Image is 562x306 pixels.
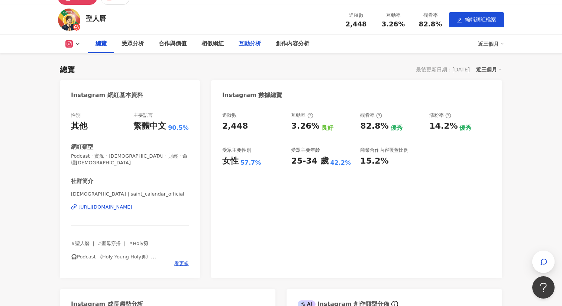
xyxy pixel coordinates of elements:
a: [URL][DOMAIN_NAME] [71,204,189,210]
div: 互動率 [379,12,407,19]
div: 追蹤數 [342,12,370,19]
div: 社群簡介 [71,177,93,185]
div: 優秀 [459,124,471,132]
div: 觀看率 [416,12,445,19]
div: 繁體中文 [133,120,166,132]
div: 近三個月 [476,65,502,74]
div: 商業合作內容覆蓋比例 [360,147,408,154]
span: Podcast · 實況 · [DEMOGRAPHIC_DATA] · 財經 · 命理[DEMOGRAPHIC_DATA] [71,153,189,166]
div: 受眾主要性別 [222,147,251,154]
div: 其他 [71,120,87,132]
div: 最後更新日期：[DATE] [416,67,470,73]
span: 看更多 [174,260,189,267]
div: 2,448 [222,120,248,132]
div: 受眾分析 [122,39,144,48]
div: 互動分析 [239,39,261,48]
div: 3.26% [291,120,319,132]
div: 良好 [322,124,333,132]
div: 受眾主要年齡 [291,147,320,154]
div: 合作與價值 [159,39,187,48]
span: [DEMOGRAPHIC_DATA] | saint_calendar_official [71,191,189,197]
div: 優秀 [391,124,403,132]
span: 82.8% [419,20,442,28]
div: 女性 [222,155,239,167]
div: 漲粉率 [429,112,451,119]
div: 創作內容分析 [276,39,309,48]
div: 15.2% [360,155,388,167]
button: edit編輯網紅檔案 [449,12,504,27]
div: 觀看率 [360,112,382,119]
div: 互動率 [291,112,313,119]
div: Instagram 數據總覽 [222,91,282,99]
div: 82.8% [360,120,388,132]
span: edit [457,17,462,23]
span: #聖人曆 ｜ #聖母穿搭 ｜ #Holy勇 ⠀⠀⠀⠀⠀⠀⠀⠀⠀⠀⠀⠀ 🎧Podcast 《Holy Young Holy勇》 ▪️每兩週週五上架一集 ⠀⠀⠀⠀⠀⠀⠀⠀⠀⠀⠀⠀ 📝聖人語錄 @ho... [71,241,165,300]
span: 90.5% [168,124,189,132]
div: 近三個月 [478,38,504,50]
div: 總覽 [60,64,75,75]
div: [URL][DOMAIN_NAME] [78,204,132,210]
div: 網紅類型 [71,143,93,151]
div: 追蹤數 [222,112,237,119]
div: 總覽 [96,39,107,48]
div: 42.2% [330,159,351,167]
div: 14.2% [429,120,458,132]
div: Instagram 網紅基本資料 [71,91,143,99]
div: 主要語言 [133,112,153,119]
div: 相似網紅 [201,39,224,48]
div: 性別 [71,112,81,119]
span: 2,448 [346,20,367,28]
span: 編輯網紅檔案 [465,16,496,22]
div: 57.7% [240,159,261,167]
img: KOL Avatar [58,9,80,31]
span: 3.26% [382,20,405,28]
div: 聖人曆 [86,14,106,23]
div: 25-34 歲 [291,155,328,167]
iframe: Help Scout Beacon - Open [532,276,555,299]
